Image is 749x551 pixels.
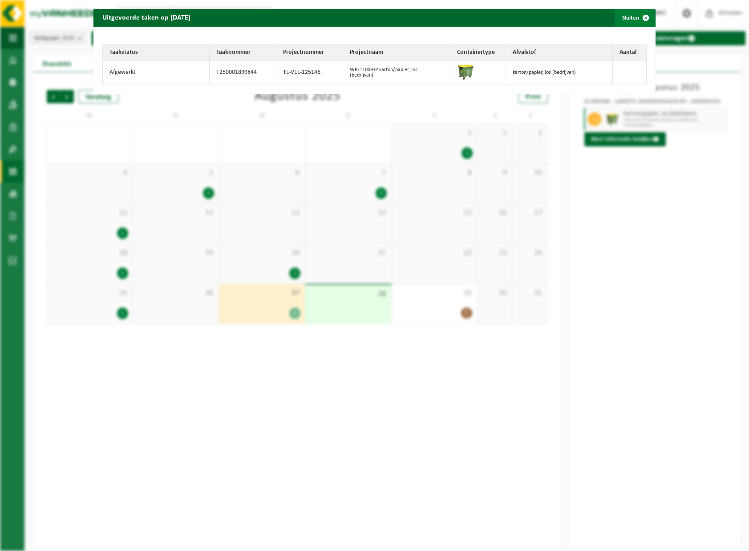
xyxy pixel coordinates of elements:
td: TL-VEL-125146 [276,61,343,85]
th: Projectnaam [343,45,450,61]
td: T250001899844 [210,61,276,85]
th: Taakstatus [103,45,210,61]
th: Aantal [613,45,646,61]
th: Taaknummer [210,45,276,61]
th: Afvalstof [506,45,613,61]
td: WB-1100-HP karton/papier, los (bedrijven) [343,61,450,85]
h2: Uitgevoerde taken op [DATE] [93,9,199,26]
td: Afgewerkt [103,61,210,85]
th: Containertype [450,45,506,61]
img: WB-1100-HPE-GN-50 [457,63,475,81]
td: karton/papier, los (bedrijven) [506,61,613,85]
th: Projectnummer [276,45,343,61]
button: Sluiten [615,9,655,27]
